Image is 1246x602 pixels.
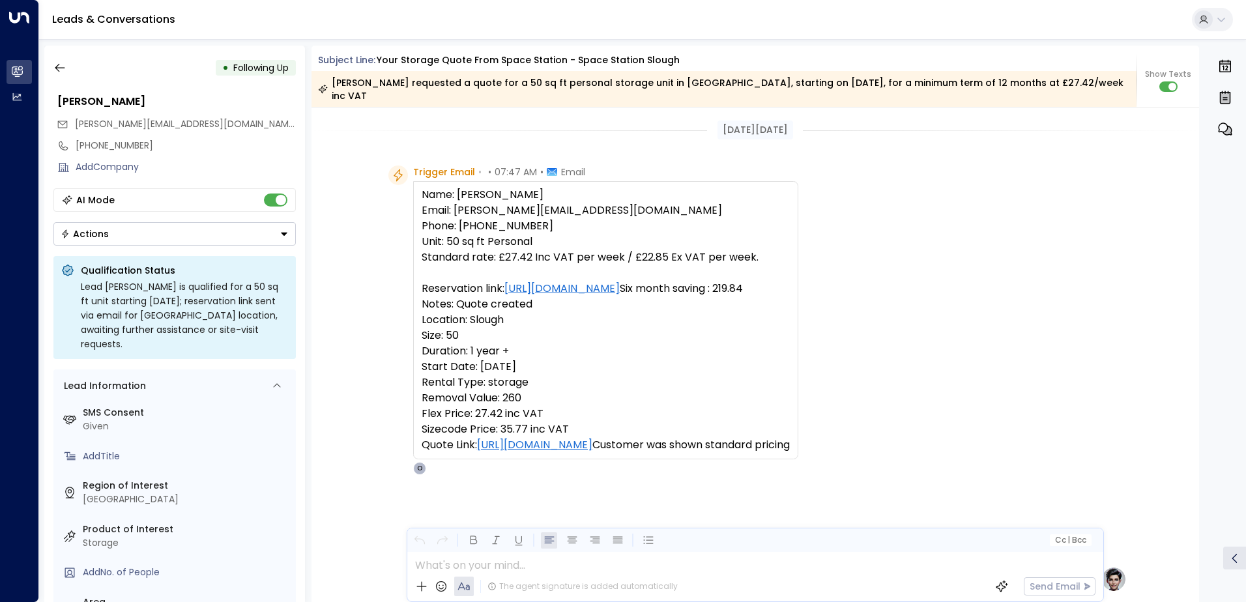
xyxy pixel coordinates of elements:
[83,420,291,433] div: Given
[318,53,375,66] span: Subject Line:
[495,165,537,179] span: 07:47 AM
[488,165,491,179] span: •
[413,165,475,179] span: Trigger Email
[76,193,115,207] div: AI Mode
[81,279,288,351] div: Lead [PERSON_NAME] is qualified for a 50 sq ft unit starting [DATE]; reservation link sent via em...
[478,165,482,179] span: •
[83,566,291,579] div: AddNo. of People
[83,450,291,463] div: AddTitle
[83,536,291,550] div: Storage
[233,61,289,74] span: Following Up
[222,56,229,79] div: •
[1145,68,1191,80] span: Show Texts
[53,222,296,246] div: Button group with a nested menu
[561,165,585,179] span: Email
[83,523,291,536] label: Product of Interest
[504,281,620,296] a: [URL][DOMAIN_NAME]
[83,479,291,493] label: Region of Interest
[76,139,296,152] div: [PHONE_NUMBER]
[61,228,109,240] div: Actions
[434,532,450,549] button: Redo
[318,76,1129,102] div: [PERSON_NAME] requested a quote for a 50 sq ft personal storage unit in [GEOGRAPHIC_DATA], starti...
[377,53,680,67] div: Your storage quote from Space Station - Space Station Slough
[52,12,175,27] a: Leads & Conversations
[53,222,296,246] button: Actions
[1067,536,1070,545] span: |
[422,187,790,453] pre: Name: [PERSON_NAME] Email: [PERSON_NAME][EMAIL_ADDRESS][DOMAIN_NAME] Phone: [PHONE_NUMBER] Unit: ...
[81,264,288,277] p: Qualification Status
[75,117,296,131] span: brandonmcevoy@live.co.uk
[477,437,592,453] a: [URL][DOMAIN_NAME]
[411,532,427,549] button: Undo
[540,165,543,179] span: •
[1054,536,1086,545] span: Cc Bcc
[1049,534,1091,547] button: Cc|Bcc
[83,406,291,420] label: SMS Consent
[59,379,146,393] div: Lead Information
[413,462,426,475] div: O
[1101,566,1127,592] img: profile-logo.png
[75,117,297,130] span: [PERSON_NAME][EMAIL_ADDRESS][DOMAIN_NAME]
[57,94,296,109] div: [PERSON_NAME]
[717,121,793,139] div: [DATE][DATE]
[83,493,291,506] div: [GEOGRAPHIC_DATA]
[487,580,678,592] div: The agent signature is added automatically
[76,160,296,174] div: AddCompany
